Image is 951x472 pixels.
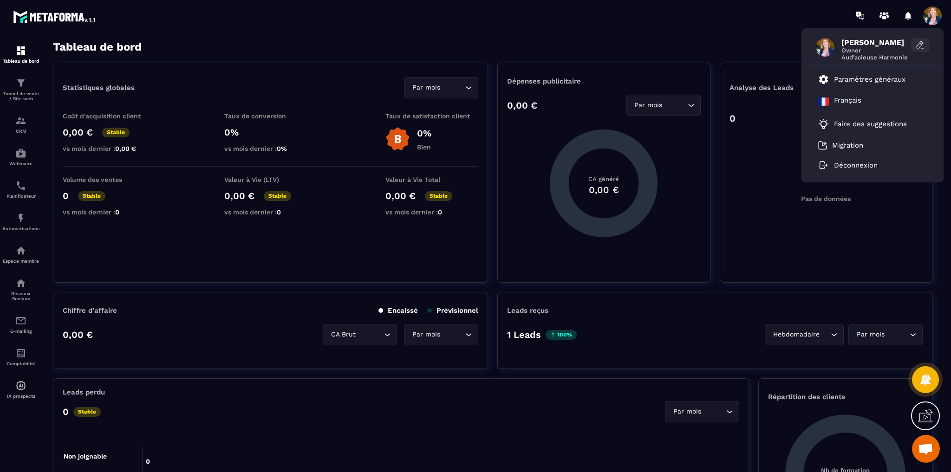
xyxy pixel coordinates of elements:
[410,330,442,340] span: Par mois
[427,306,478,315] p: Prévisionnel
[841,47,911,54] span: Owner
[224,127,317,138] p: 0%
[64,453,107,460] tspan: Non joignable
[78,191,105,201] p: Stable
[385,127,410,151] img: b-badge-o.b3b20ee6.svg
[277,145,287,152] span: 0%
[442,330,463,340] input: Search for option
[15,115,26,126] img: formation
[63,190,69,201] p: 0
[2,361,39,366] p: Comptabilité
[323,324,397,345] div: Search for option
[15,278,26,289] img: social-network
[417,143,431,151] p: Bien
[507,100,537,111] p: 0,00 €
[841,54,911,61] span: Aud'acieuse Harmonie
[730,113,736,124] p: 0
[2,194,39,199] p: Planificateur
[385,176,478,183] p: Valeur à Vie Total
[626,95,701,116] div: Search for option
[15,245,26,256] img: automations
[912,435,940,463] a: Ouvrir le chat
[507,77,700,85] p: Dépenses publicitaire
[834,96,861,107] p: Français
[378,306,418,315] p: Encaissé
[15,348,26,359] img: accountant
[224,208,317,216] p: vs mois dernier :
[63,388,105,396] p: Leads perdu
[224,112,317,120] p: Taux de conversion
[63,127,93,138] p: 0,00 €
[886,330,907,340] input: Search for option
[63,406,69,417] p: 0
[63,176,156,183] p: Volume des ventes
[703,407,724,417] input: Search for option
[2,394,39,399] p: IA prospects
[264,191,291,201] p: Stable
[385,208,478,216] p: vs mois dernier :
[224,190,254,201] p: 0,00 €
[818,141,863,150] a: Migration
[664,100,685,110] input: Search for option
[438,208,442,216] span: 0
[2,173,39,206] a: schedulerschedulerPlanificateur
[507,329,541,340] p: 1 Leads
[404,77,478,98] div: Search for option
[2,259,39,264] p: Espace membre
[841,38,911,47] span: [PERSON_NAME]
[277,208,281,216] span: 0
[832,141,863,149] p: Migration
[2,341,39,373] a: accountantaccountantComptabilité
[2,129,39,134] p: CRM
[63,329,93,340] p: 0,00 €
[2,58,39,64] p: Tableau de bord
[73,407,101,417] p: Stable
[385,190,416,201] p: 0,00 €
[63,145,156,152] p: vs mois dernier :
[854,330,886,340] span: Par mois
[15,148,26,159] img: automations
[63,112,156,120] p: Coût d'acquisition client
[417,128,431,139] p: 0%
[546,330,577,340] p: 100%
[404,324,478,345] div: Search for option
[834,161,878,169] p: Déconnexion
[2,38,39,71] a: formationformationTableau de bord
[2,71,39,108] a: formationformationTunnel de vente / Site web
[2,291,39,301] p: Réseaux Sociaux
[834,120,907,128] p: Faire des suggestions
[2,308,39,341] a: emailemailE-mailing
[15,213,26,224] img: automations
[821,330,828,340] input: Search for option
[15,78,26,89] img: formation
[425,191,452,201] p: Stable
[665,401,739,422] div: Search for option
[2,226,39,231] p: Automatisations
[765,324,844,345] div: Search for option
[632,100,664,110] span: Par mois
[2,271,39,308] a: social-networksocial-networkRéseaux Sociaux
[2,91,39,101] p: Tunnel de vente / Site web
[671,407,703,417] span: Par mois
[15,315,26,326] img: email
[15,380,26,391] img: automations
[818,74,905,85] a: Paramètres généraux
[329,330,358,340] span: CA Brut
[442,83,463,93] input: Search for option
[13,8,97,25] img: logo
[115,208,119,216] span: 0
[63,208,156,216] p: vs mois dernier :
[410,83,442,93] span: Par mois
[224,145,317,152] p: vs mois dernier :
[507,306,548,315] p: Leads reçus
[2,161,39,166] p: Webinaire
[2,141,39,173] a: automationsautomationsWebinaire
[801,195,851,202] p: Pas de données
[2,329,39,334] p: E-mailing
[115,145,136,152] span: 0,00 €
[2,108,39,141] a: formationformationCRM
[834,75,905,84] p: Paramètres généraux
[15,45,26,56] img: formation
[2,206,39,238] a: automationsautomationsAutomatisations
[385,112,478,120] p: Taux de satisfaction client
